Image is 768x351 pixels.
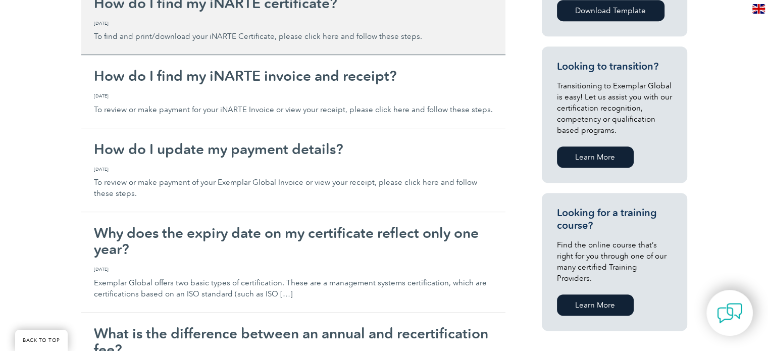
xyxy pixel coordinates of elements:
h2: Why does the expiry date on my certificate reflect only one year? [94,225,493,257]
h2: How do I update my payment details? [94,141,493,157]
span: [DATE] [94,92,493,99]
p: To review or make payment of your Exemplar Global Invoice or view your receipt, please click here... [94,166,493,199]
h3: Looking for a training course? [557,207,672,232]
img: contact-chat.png [717,300,742,326]
a: How do I find my iNARTE invoice and receipt? [DATE] To review or make payment for your iNARTE Inv... [81,55,505,128]
h3: Looking to transition? [557,60,672,73]
span: [DATE] [94,20,493,27]
p: To find and print/download your iNARTE Certificate, please click here and follow these steps. [94,20,493,42]
a: How do I update my payment details? [DATE] To review or make payment of your Exemplar Global Invo... [81,128,505,213]
span: [DATE] [94,266,493,273]
img: en [752,4,765,14]
p: Transitioning to Exemplar Global is easy! Let us assist you with our certification recognition, c... [557,80,672,136]
a: Learn More [557,146,634,168]
h2: How do I find my iNARTE invoice and receipt? [94,68,493,84]
p: Find the online course that’s right for you through one of our many certified Training Providers. [557,239,672,284]
p: Exemplar Global offers two basic types of certification. These are a management systems certifica... [94,266,493,299]
span: [DATE] [94,166,493,173]
a: Why does the expiry date on my certificate reflect only one year? [DATE] Exemplar Global offers t... [81,212,505,313]
a: Learn More [557,294,634,316]
p: To review or make payment for your iNARTE Invoice or view your receipt, please click here and fol... [94,92,493,115]
a: BACK TO TOP [15,330,68,351]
